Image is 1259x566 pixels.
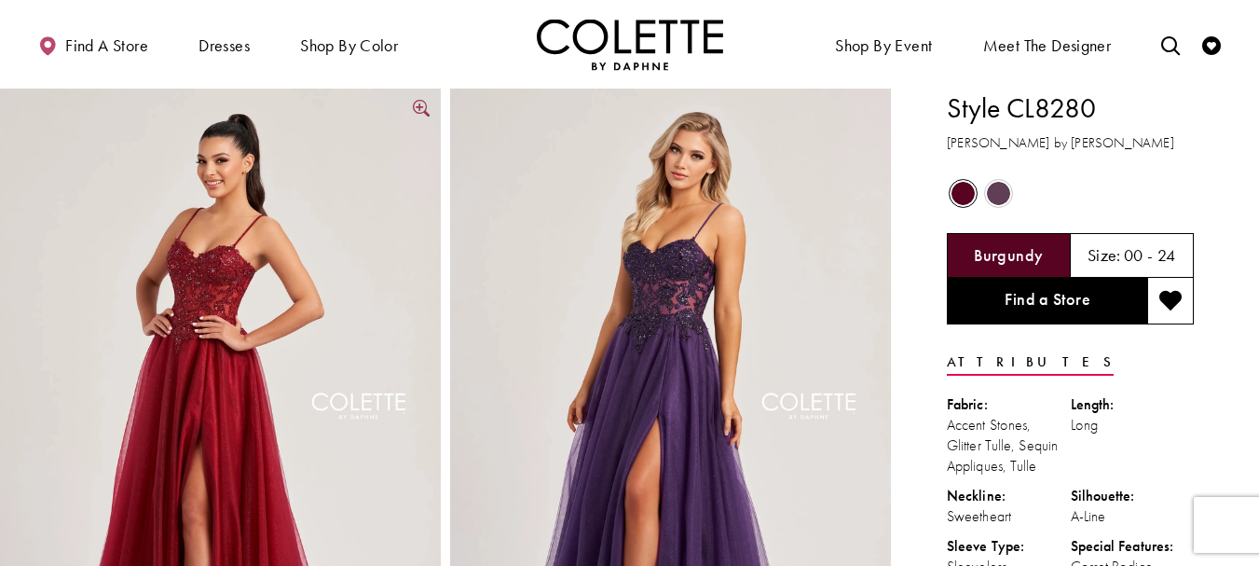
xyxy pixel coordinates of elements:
div: Sweetheart [947,506,1071,527]
h5: Chosen color [974,246,1043,265]
div: Product color controls state depends on size chosen [947,176,1194,212]
div: Fabric: [947,394,1071,415]
button: Add to wishlist [1147,278,1194,324]
a: Toggle search [1156,19,1184,70]
span: Dresses [194,19,254,70]
div: Special Features: [1071,536,1195,557]
span: Find a store [65,36,148,55]
div: Accent Stones, Glitter Tulle, Sequin Appliques, Tulle [947,415,1071,476]
div: Silhouette: [1071,486,1195,506]
a: Find a Store [947,278,1147,324]
span: Size: [1088,244,1121,266]
span: Shop by color [300,36,398,55]
div: Sleeve Type: [947,536,1071,557]
div: Length: [1071,394,1195,415]
span: Shop By Event [830,19,937,70]
div: Burgundy [947,177,979,210]
img: Colette by Daphne [537,19,723,70]
div: A-Line [1071,506,1195,527]
div: Neckline: [947,486,1071,506]
a: Meet the designer [978,19,1116,70]
h1: Style CL8280 [947,89,1194,128]
h5: 00 - 24 [1124,246,1176,265]
a: Check Wishlist [1197,19,1225,70]
a: Find a store [34,19,153,70]
div: Plum [982,177,1015,210]
span: Dresses [198,36,250,55]
div: Long [1071,415,1195,435]
span: Shop by color [295,19,403,70]
span: Shop By Event [835,36,932,55]
h3: [PERSON_NAME] by [PERSON_NAME] [947,132,1194,154]
span: Meet the designer [983,36,1112,55]
a: Visit Home Page [537,19,723,70]
a: Attributes [947,349,1114,376]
